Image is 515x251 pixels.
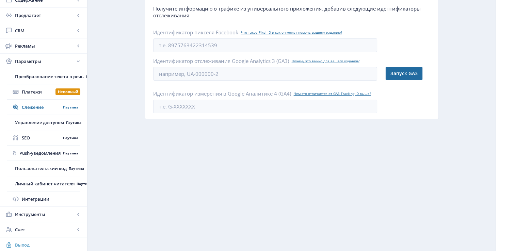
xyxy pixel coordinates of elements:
[15,241,82,248] span: Выход
[22,104,61,111] span: Слежение
[7,130,80,145] a: SEOПаутина
[67,165,86,172] nb-badge: Паутина
[7,69,80,84] a: Преобразование текста в речьПаутина
[7,191,80,206] a: Интеграции
[7,161,80,176] a: Пользовательский кодПаутина
[15,180,75,187] span: Личный кабинет читателя
[153,57,289,64] font: Идентификатор отслеживания Google Analytics 3 (GA3)
[7,84,80,99] a: ПлатежиНеполный
[15,58,75,65] span: Параметры
[7,115,80,130] a: Управление доступомПаутина
[241,30,342,35] a: Что такое Pixel ID и как он может помочь вашему изданию?
[64,119,84,126] nb-badge: Паутина
[15,43,75,49] span: Рекламы
[153,5,430,19] div: Получите информацию о трафике из универсального приложения, добавив следующие идентификаторы отсл...
[15,119,64,126] span: Управление доступом
[15,211,75,218] span: Инструменты
[385,67,423,80] button: Запуск GA3
[15,73,84,80] span: Преобразование текста в речь
[15,226,75,233] span: Счет
[22,88,55,95] span: Платежи
[294,91,371,96] a: Чем это отличается от GA3 Tracking ID выше?
[15,165,67,172] span: Пользовательский код
[22,134,61,141] span: SEO
[7,176,80,191] a: Личный кабинет читателяПаутина
[292,58,359,63] a: Почему это важно для вашего издания?
[22,196,80,202] span: Интеграции
[55,88,80,95] nb-badge: Неполный
[75,180,94,187] nb-badge: Паутина
[153,67,377,81] input: например, UA-000000-2
[61,104,80,111] nb-badge: Паутина
[15,12,75,19] span: Предлагает
[7,146,80,161] a: Push-уведомленияПаутина
[61,150,80,156] nb-badge: Паутина
[15,27,75,34] span: CRM
[19,150,61,156] span: Push-уведомления
[153,38,377,52] input: т.е. 8975763422314539
[84,73,103,80] nb-badge: Паутина
[153,100,377,113] input: т.е. G-XXXXXXX
[7,100,80,115] a: СлежениеПаутина
[153,90,291,97] font: Идентификатор измерения в Google Аналитике 4 (GA4)
[61,134,80,141] nb-badge: Паутина
[153,29,238,36] font: Идентификатор пикселя Facebook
